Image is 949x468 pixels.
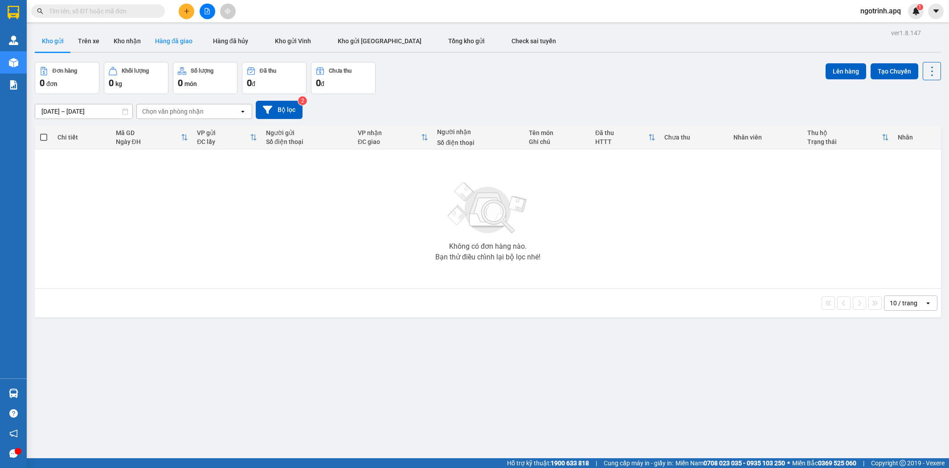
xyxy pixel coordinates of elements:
th: Toggle SortBy [803,126,893,149]
span: Kho gửi [GEOGRAPHIC_DATA] [338,37,421,45]
button: Kho nhận [106,30,148,52]
div: Ngày ĐH [116,138,181,145]
span: 0 [40,78,45,88]
div: Chưa thu [664,134,724,141]
div: Tên món [529,129,586,136]
th: Toggle SortBy [192,126,262,149]
th: Toggle SortBy [353,126,433,149]
sup: 1 [917,4,923,10]
button: Đơn hàng0đơn [35,62,99,94]
span: message [9,449,18,458]
span: ngotrinh.apq [853,5,908,16]
img: warehouse-icon [9,389,18,398]
div: Bạn thử điều chỉnh lại bộ lọc nhé! [435,254,540,261]
img: icon-new-feature [912,7,920,15]
div: VP gửi [197,129,250,136]
span: notification [9,429,18,438]
span: 0 [109,78,114,88]
div: Đã thu [595,129,648,136]
button: caret-down [928,4,944,19]
span: Check sai tuyến [511,37,556,45]
div: Ghi chú [529,138,586,145]
div: Số điện thoại [266,138,349,145]
span: | [863,458,864,468]
button: Kho gửi [35,30,71,52]
button: Lên hàng [826,63,866,79]
div: Nhân viên [733,134,799,141]
span: ⚪️ [787,461,790,465]
div: Đơn hàng [53,68,77,74]
sup: 2 [298,96,307,105]
div: HTTT [595,138,648,145]
span: Cung cấp máy in - giấy in: [604,458,673,468]
button: Bộ lọc [256,101,303,119]
button: plus [179,4,194,19]
th: Toggle SortBy [111,126,193,149]
div: Chi tiết [57,134,107,141]
span: Hàng đã hủy [213,37,248,45]
div: Số điện thoại [437,139,520,146]
svg: open [239,108,246,115]
span: Tổng kho gửi [448,37,485,45]
button: Trên xe [71,30,106,52]
div: Không có đơn hàng nào. [449,243,527,250]
th: Toggle SortBy [591,126,660,149]
img: solution-icon [9,80,18,90]
div: Người nhận [437,128,520,135]
span: Miền Bắc [792,458,856,468]
div: Đã thu [260,68,276,74]
button: Số lượng0món [173,62,237,94]
span: question-circle [9,409,18,418]
div: Chọn văn phòng nhận [142,107,204,116]
span: món [184,80,197,87]
strong: 0708 023 035 - 0935 103 250 [704,460,785,467]
div: Chưa thu [329,68,352,74]
strong: 0369 525 060 [818,460,856,467]
span: Hỗ trợ kỹ thuật: [507,458,589,468]
button: Khối lượng0kg [104,62,168,94]
button: Tạo Chuyến [871,63,918,79]
span: đ [321,80,324,87]
div: Nhãn [898,134,937,141]
strong: 1900 633 818 [551,460,589,467]
span: đ [252,80,255,87]
span: | [596,458,597,468]
div: VP nhận [358,129,421,136]
span: plus [184,8,190,14]
button: file-add [200,4,215,19]
button: Đã thu0đ [242,62,307,94]
div: 10 / trang [890,299,917,308]
span: 0 [247,78,252,88]
span: 0 [316,78,321,88]
span: Kho gửi Vinh [275,37,311,45]
span: kg [115,80,122,87]
span: 1 [918,4,921,10]
div: Người gửi [266,129,349,136]
span: Miền Nam [675,458,785,468]
button: Chưa thu0đ [311,62,376,94]
span: search [37,8,43,14]
img: logo-vxr [8,6,19,19]
div: ĐC lấy [197,138,250,145]
span: đơn [46,80,57,87]
div: Trạng thái [807,138,881,145]
div: ĐC giao [358,138,421,145]
img: svg+xml;base64,PHN2ZyBjbGFzcz0ibGlzdC1wbHVnX19zdmciIHhtbG5zPSJodHRwOi8vd3d3LnczLm9yZy8yMDAwL3N2Zy... [443,177,532,239]
span: file-add [204,8,210,14]
input: Select a date range. [35,104,132,119]
span: aim [225,8,231,14]
button: Hàng đã giao [148,30,200,52]
div: Khối lượng [122,68,149,74]
input: Tìm tên, số ĐT hoặc mã đơn [49,6,154,16]
span: caret-down [932,7,940,15]
button: aim [220,4,236,19]
img: warehouse-icon [9,58,18,67]
div: Thu hộ [807,129,881,136]
span: 0 [178,78,183,88]
div: Mã GD [116,129,181,136]
svg: open [924,300,932,307]
div: Số lượng [191,68,213,74]
img: warehouse-icon [9,36,18,45]
div: ver 1.8.147 [891,28,921,38]
span: copyright [900,460,906,466]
